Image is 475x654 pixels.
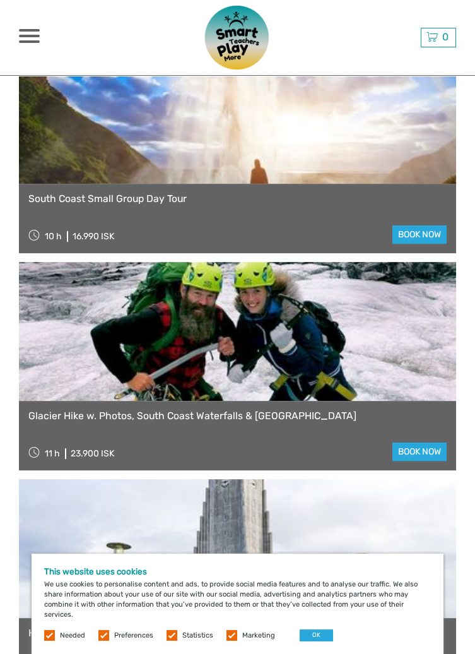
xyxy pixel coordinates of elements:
a: South Coast Small Group Day Tour [28,193,447,205]
label: Statistics [182,631,213,641]
a: book now [392,443,447,461]
span: 11 h [45,448,60,459]
a: Glacier Hike w. Photos, South Coast Waterfalls & [GEOGRAPHIC_DATA] [28,410,447,422]
a: Hop On - Hop Off - City Sightseeing 24 hours [28,627,447,639]
label: Needed [60,631,85,641]
p: We're away right now. Please check back later! [18,22,143,32]
span: 10 h [45,231,62,242]
a: book now [392,225,447,244]
h5: This website uses cookies [44,566,431,576]
button: Open LiveChat chat widget [145,20,160,35]
label: Marketing [242,631,275,641]
div: 16.990 ISK [73,231,114,242]
img: 3577-08614e58-788b-417f-8607-12aa916466bf_logo_big.png [190,5,285,70]
div: We use cookies to personalise content and ads, to provide social media features and to analyse ou... [32,554,443,654]
span: 0 [440,31,450,43]
div: 23.900 ISK [71,448,114,459]
label: Preferences [114,631,153,641]
button: OK [300,629,333,641]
